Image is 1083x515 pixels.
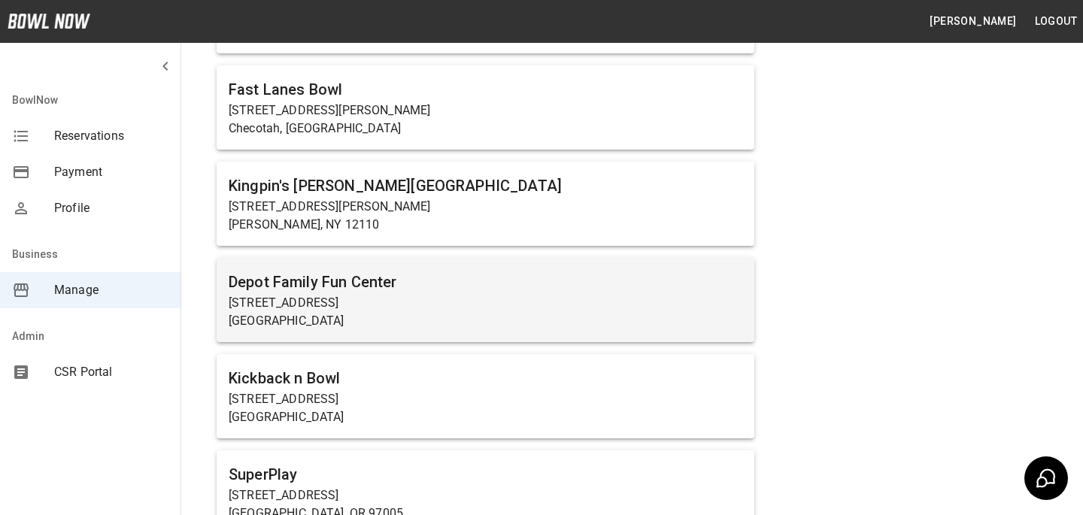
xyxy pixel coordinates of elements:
[229,216,742,234] p: [PERSON_NAME], NY 12110
[229,294,742,312] p: [STREET_ADDRESS]
[229,462,742,486] h6: SuperPlay
[54,127,168,145] span: Reservations
[229,486,742,504] p: [STREET_ADDRESS]
[229,174,742,198] h6: Kingpin's [PERSON_NAME][GEOGRAPHIC_DATA]
[229,270,742,294] h6: Depot Family Fun Center
[54,199,168,217] span: Profile
[229,120,742,138] p: Checotah, [GEOGRAPHIC_DATA]
[229,77,742,101] h6: Fast Lanes Bowl
[54,163,168,181] span: Payment
[229,312,742,330] p: [GEOGRAPHIC_DATA]
[229,366,742,390] h6: Kickback n Bowl
[229,408,742,426] p: [GEOGRAPHIC_DATA]
[8,14,90,29] img: logo
[54,281,168,299] span: Manage
[54,363,168,381] span: CSR Portal
[229,390,742,408] p: [STREET_ADDRESS]
[229,198,742,216] p: [STREET_ADDRESS][PERSON_NAME]
[924,8,1022,35] button: [PERSON_NAME]
[1029,8,1083,35] button: Logout
[229,101,742,120] p: [STREET_ADDRESS][PERSON_NAME]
